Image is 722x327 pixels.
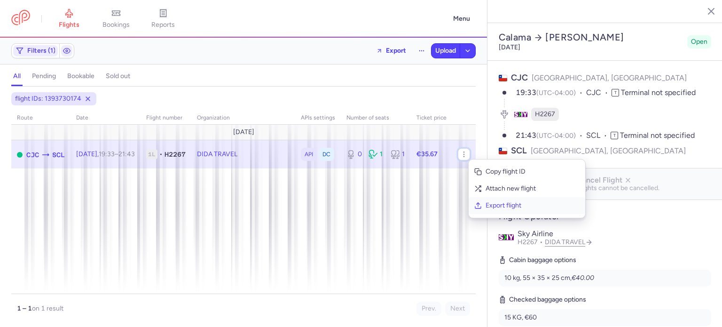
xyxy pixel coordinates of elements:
[99,150,135,158] span: –
[504,273,706,283] div: 10 kg, 55 × 35 × 25 cm,
[469,197,585,214] button: Export flight
[11,111,71,125] th: route
[499,32,683,43] h2: Calama [PERSON_NAME]
[432,44,460,58] button: Upload
[495,184,715,192] span: Dynamic flights cannot be cancelled.
[572,274,594,282] i: €40.00
[233,128,254,136] span: [DATE]
[621,88,696,97] span: Terminal not specified
[295,111,341,125] th: APIs settings
[165,150,186,159] span: H2267
[46,8,93,29] a: flights
[499,294,711,305] h5: Checked baggage options
[15,94,81,104] span: flight IDs: 1393730174
[486,184,580,193] span: Attach new flight
[12,44,59,58] button: Filters (1)
[370,43,412,58] button: Export
[545,238,593,246] a: DIDA TRAVEL
[159,150,163,159] span: •
[469,163,585,180] button: Copy flight ID
[511,72,528,83] span: CJC
[146,150,157,159] span: 1L
[411,111,452,125] th: Ticket price
[341,111,411,125] th: number of seats
[536,132,576,140] span: (UTC-04:00)
[93,8,140,29] a: bookings
[536,89,576,97] span: (UTC-04:00)
[511,145,527,157] span: SCL
[518,230,711,238] p: Sky Airline
[531,145,686,157] span: [GEOGRAPHIC_DATA], [GEOGRAPHIC_DATA]
[191,140,295,169] td: DIDA TRAVEL
[391,150,405,159] div: 1
[151,21,175,29] span: reports
[499,43,520,51] time: [DATE]
[445,302,470,316] button: Next
[435,47,456,55] span: Upload
[486,201,580,210] span: Export flight
[499,211,711,222] h4: Flight Operator
[691,37,707,47] span: Open
[486,167,580,176] span: Copy flight ID
[495,176,715,184] span: Cancel Flight
[32,72,56,80] h4: pending
[141,111,191,125] th: Flight number
[612,89,619,96] span: T
[535,110,555,119] span: H2267
[32,304,63,312] span: on 1 result
[469,180,585,197] button: Attach new flight
[499,255,711,266] h5: Cabin baggage options
[518,238,545,246] span: H2267
[416,150,438,158] strong: €35.67
[17,304,32,312] strong: 1 – 1
[514,108,527,121] figure: H2 airline logo
[118,150,135,158] time: 21:43
[346,150,361,159] div: 0
[586,88,612,98] span: CJC
[499,230,514,245] img: Sky Airline logo
[532,73,687,82] span: [GEOGRAPHIC_DATA], [GEOGRAPHIC_DATA]
[102,21,130,29] span: bookings
[620,131,695,140] span: Terminal not specified
[59,21,79,29] span: flights
[499,309,711,326] li: 15 KG, €60
[106,72,130,80] h4: sold out
[191,111,295,125] th: organization
[11,10,30,27] a: CitizenPlane red outlined logo
[386,47,406,54] span: Export
[13,72,21,80] h4: all
[586,130,611,141] span: SCL
[516,131,536,140] time: 21:43
[27,47,55,55] span: Filters (1)
[26,150,39,160] span: CJC
[305,150,313,159] span: API
[416,302,441,316] button: Prev.
[369,150,383,159] div: 1
[611,132,618,139] span: T
[76,150,135,158] span: [DATE],
[516,88,536,97] time: 19:33
[322,150,330,159] span: DC
[140,8,187,29] a: reports
[52,150,65,160] span: SCL
[99,150,115,158] time: 19:33
[71,111,141,125] th: date
[447,10,476,28] button: Menu
[67,72,94,80] h4: bookable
